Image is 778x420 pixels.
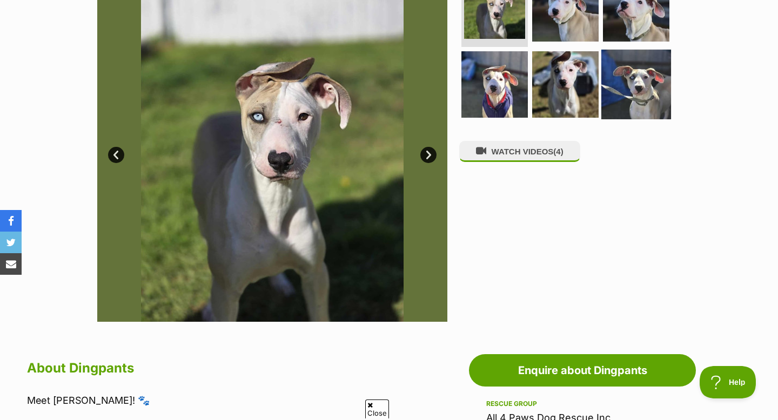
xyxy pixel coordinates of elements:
div: Rescue group [486,399,679,408]
img: Photo of Dingpants [461,51,528,118]
span: (4) [553,147,563,156]
a: Prev [108,147,124,163]
a: Enquire about Dingpants [469,354,696,387]
iframe: Help Scout Beacon - Open [700,366,756,398]
span: Close [365,399,389,418]
img: Photo of Dingpants [601,50,671,119]
img: Photo of Dingpants [532,51,599,118]
button: WATCH VIDEOS(4) [459,141,580,162]
a: Next [420,147,437,163]
h2: About Dingpants [27,356,464,380]
p: Meet [PERSON_NAME]! 🐾 [27,393,464,408]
